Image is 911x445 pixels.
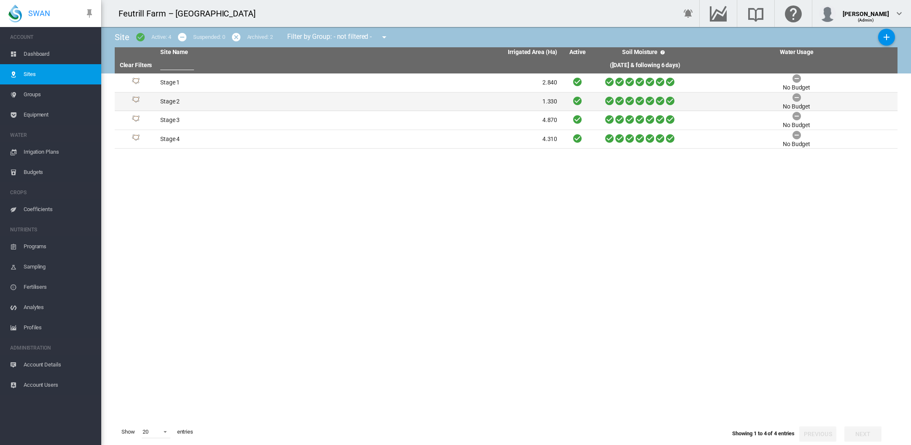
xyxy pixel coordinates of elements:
tr: Site Id: 26472 Stage 4 4.310 No Budget [115,130,898,149]
span: WATER [10,128,94,142]
span: (Admin) [858,18,874,22]
td: Stage 1 [157,73,359,92]
div: Filter by Group: - not filtered - [281,29,395,46]
img: 1.svg [131,134,141,144]
a: Clear Filters [120,62,152,68]
th: Water Usage [695,47,898,57]
td: 4.870 [359,111,561,130]
img: 1.svg [131,115,141,125]
span: Analytes [24,297,94,317]
span: Account Details [24,355,94,375]
md-icon: icon-checkbox-marked-circle [135,32,146,42]
tr: Site Id: 26470 Stage 3 4.870 No Budget [115,111,898,130]
span: CROPS [10,186,94,199]
tr: Site Id: 26468 Stage 1 2.840 No Budget [115,73,898,92]
span: Dashboard [24,44,94,64]
span: Site [115,32,129,42]
div: Suspended: 0 [193,33,225,41]
div: No Budget [783,140,810,149]
div: Feutrill Farm – [GEOGRAPHIC_DATA] [119,8,263,19]
md-icon: icon-menu-down [379,32,389,42]
td: Stage 3 [157,111,359,130]
div: No Budget [783,84,810,92]
span: Groups [24,84,94,105]
md-icon: icon-help-circle [658,47,668,57]
md-icon: icon-cancel [231,32,241,42]
md-icon: Go to the Data Hub [708,8,728,19]
div: Archived: 2 [247,33,273,41]
span: Programs [24,236,94,257]
div: No Budget [783,103,810,111]
img: profile.jpg [819,5,836,22]
span: ADMINISTRATION [10,341,94,355]
md-icon: Search the knowledge base [746,8,766,19]
span: Budgets [24,162,94,182]
div: No Budget [783,121,810,130]
span: SWAN [28,8,50,19]
span: Showing 1 to 4 of 4 entries [732,430,795,437]
span: entries [174,425,197,439]
tr: Site Id: 26469 Stage 2 1.330 No Budget [115,92,898,111]
md-icon: icon-chevron-down [894,8,904,19]
span: Irrigation Plans [24,142,94,162]
div: 20 [143,429,148,435]
button: icon-bell-ring [680,5,697,22]
div: Site Id: 26469 [118,96,154,106]
div: [PERSON_NAME] [843,6,889,15]
md-icon: Click here for help [783,8,803,19]
td: Stage 2 [157,92,359,111]
div: Site Id: 26468 [118,78,154,88]
td: Stage 4 [157,130,359,149]
span: Equipment [24,105,94,125]
button: Add New Site, define start date [878,29,895,46]
th: Irrigated Area (Ha) [359,47,561,57]
md-icon: icon-minus-circle [177,32,187,42]
img: 1.svg [131,96,141,106]
md-icon: icon-plus [881,32,892,42]
span: Profiles [24,317,94,338]
md-icon: icon-pin [84,8,94,19]
div: Site Id: 26470 [118,115,154,125]
span: ACCOUNT [10,30,94,44]
img: SWAN-Landscape-Logo-Colour-drop.png [8,5,22,22]
td: 1.330 [359,92,561,111]
td: 4.310 [359,130,561,149]
th: Site Name [157,47,359,57]
img: 1.svg [131,78,141,88]
span: Account Users [24,375,94,395]
span: Fertilisers [24,277,94,297]
th: ([DATE] & following 6 days) [594,57,695,73]
th: Soil Moisture [594,47,695,57]
button: icon-menu-down [376,29,393,46]
td: 2.840 [359,73,561,92]
span: Coefficients [24,199,94,220]
span: Sampling [24,257,94,277]
div: Site Id: 26472 [118,134,154,144]
md-icon: icon-bell-ring [683,8,693,19]
th: Active [561,47,594,57]
div: Active: 4 [151,33,171,41]
span: Sites [24,64,94,84]
span: NUTRIENTS [10,223,94,236]
span: Show [118,425,138,439]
